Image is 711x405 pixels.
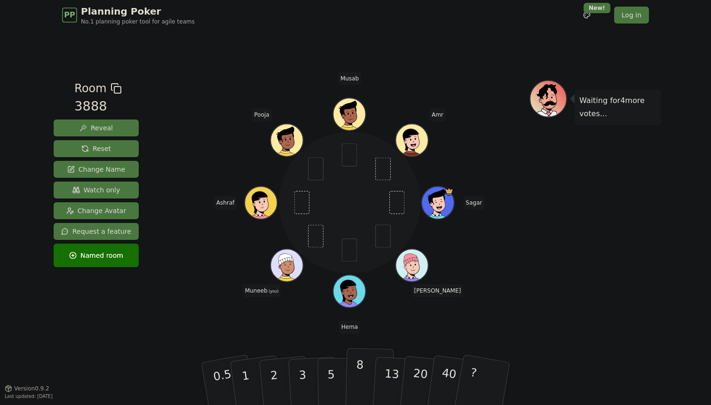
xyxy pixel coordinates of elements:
span: Watch only [72,185,120,195]
button: Click to change your avatar [272,250,302,280]
p: Waiting for 4 more votes... [579,94,656,120]
button: Version0.9.2 [5,385,49,392]
div: 3888 [74,97,121,116]
a: PPPlanning PokerNo.1 planning poker tool for agile teams [62,5,195,25]
span: Reveal [79,123,113,133]
span: Planning Poker [81,5,195,18]
span: Click to change your name [338,71,361,85]
span: No.1 planning poker tool for agile teams [81,18,195,25]
span: Click to change your name [429,108,446,121]
span: Room [74,80,106,97]
span: Change Name [67,165,125,174]
button: Change Avatar [54,202,139,219]
button: Watch only [54,182,139,199]
button: Reset [54,140,139,157]
span: Last updated: [DATE] [5,394,53,399]
button: Named room [54,244,139,267]
span: Click to change your name [412,284,464,297]
span: Click to change your name [463,196,484,209]
span: Click to change your name [214,196,237,209]
span: Named room [69,251,123,260]
span: Request a feature [61,227,131,236]
button: Reveal [54,119,139,136]
span: Click to change your name [243,284,281,297]
span: Version 0.9.2 [14,385,49,392]
button: New! [578,7,595,24]
span: Click to change your name [339,320,360,334]
span: Change Avatar [66,206,126,215]
span: Reset [81,144,111,153]
span: PP [64,9,75,21]
div: New! [584,3,610,13]
span: (you) [268,289,279,293]
button: Request a feature [54,223,139,240]
span: Sagar is the host [445,187,453,195]
a: Log in [614,7,649,24]
button: Change Name [54,161,139,178]
span: Click to change your name [252,108,272,121]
